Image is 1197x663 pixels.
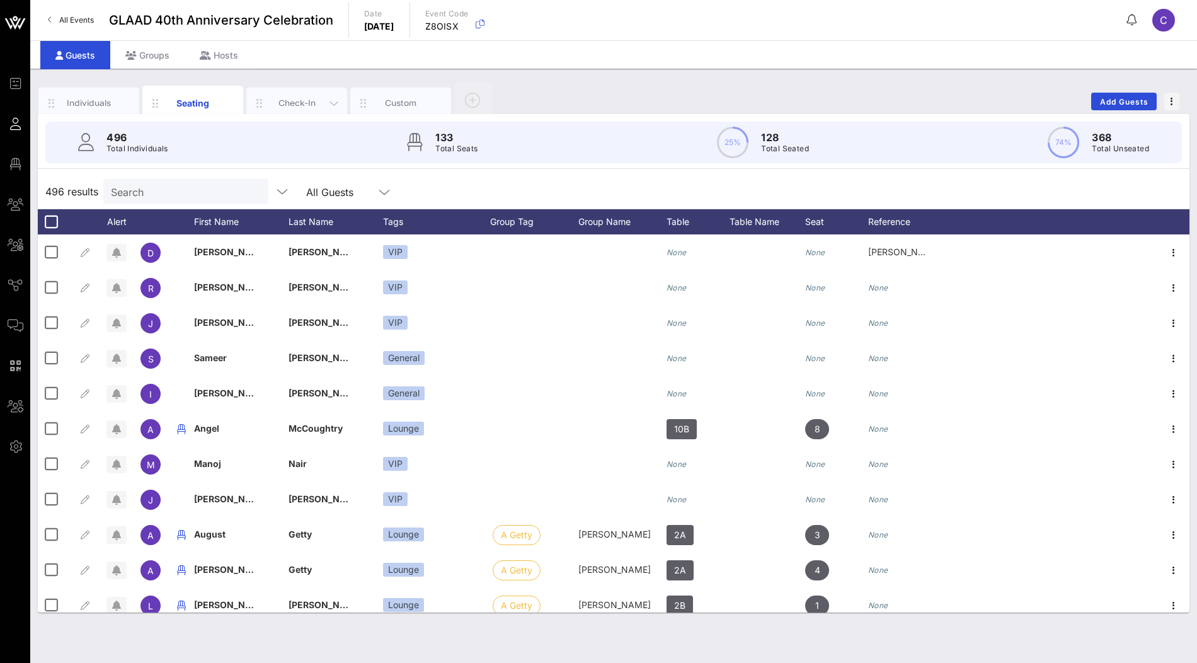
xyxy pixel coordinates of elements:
span: C [1160,14,1167,26]
span: [PERSON_NAME] security [868,246,976,257]
i: None [805,495,825,504]
div: Guests [40,41,110,69]
span: 10B [674,419,689,439]
i: None [805,318,825,328]
span: 3 [815,525,820,545]
div: Groups [110,41,185,69]
i: None [868,283,888,292]
p: 128 [761,130,809,145]
span: S [148,354,154,364]
span: Sameer [194,352,227,363]
div: Lounge [383,528,424,541]
div: All Guests [306,187,353,198]
p: Z8OISX [425,20,469,33]
span: A Getty [501,596,532,615]
span: 496 results [45,184,98,199]
div: Reference [868,209,944,234]
span: [PERSON_NAME] [194,282,268,292]
div: General [383,386,425,400]
span: [PERSON_NAME] [289,599,363,610]
button: Add Guests [1091,93,1157,110]
p: Total Seated [761,142,809,155]
div: Lounge [383,422,424,435]
span: [PERSON_NAME] [194,246,268,257]
div: Check-In [269,97,325,109]
p: Date [364,8,394,20]
a: All Events [40,10,101,30]
div: All Guests [299,179,399,204]
span: Add Guests [1099,97,1149,107]
i: None [667,283,687,292]
div: Group Tag [490,209,578,234]
span: 2A [674,525,686,545]
div: Alert [101,209,132,234]
span: 1 [815,596,819,616]
div: Lounge [383,598,424,612]
span: [PERSON_NAME] [194,317,268,328]
p: Total Individuals [106,142,168,155]
span: Manoj [194,458,221,469]
div: Last Name [289,209,383,234]
span: McCoughtry [289,423,343,434]
p: 368 [1092,130,1149,145]
div: Seating [165,96,221,110]
div: Table Name [730,209,805,234]
span: I [149,389,152,400]
span: [PERSON_NAME] [194,388,268,398]
span: J [148,318,153,329]
span: M [147,459,155,470]
div: Individuals [61,97,117,109]
p: Total Unseated [1092,142,1149,155]
span: [PERSON_NAME] [289,352,363,363]
span: 8 [815,419,820,439]
span: [PERSON_NAME] [289,493,363,504]
span: [PERSON_NAME] [289,317,363,328]
span: GLAAD 40th Anniversary Celebration [109,11,333,30]
span: Angel [194,423,219,434]
span: All Events [59,15,94,25]
span: August [194,529,226,539]
span: [PERSON_NAME] [289,282,363,292]
div: Custom [373,97,429,109]
span: L [148,601,153,611]
span: 2A [674,560,686,580]
span: A [147,565,154,576]
p: Event Code [425,8,469,20]
div: VIP [383,316,408,330]
i: None [667,248,687,257]
span: A Getty [501,526,532,545]
span: J [148,495,153,505]
p: Total Seats [435,142,478,155]
i: None [868,389,888,398]
span: Nair [289,458,307,469]
div: Lounge [383,563,424,577]
div: First Name [194,209,289,234]
i: None [868,565,888,575]
span: Getty [289,564,312,575]
div: VIP [383,457,408,471]
i: None [805,283,825,292]
i: None [805,389,825,398]
span: A [147,530,154,541]
i: None [667,354,687,363]
i: None [868,318,888,328]
i: None [868,459,888,469]
div: VIP [383,280,408,294]
i: None [868,601,888,610]
i: None [667,495,687,504]
i: None [868,424,888,434]
p: 133 [435,130,478,145]
span: [PERSON_NAME] [578,529,651,539]
div: General [383,351,425,365]
p: 496 [106,130,168,145]
span: [PERSON_NAME] [578,564,651,575]
span: [PERSON_NAME] [289,246,363,257]
span: [PERSON_NAME] [578,599,651,610]
span: R [148,283,154,294]
div: VIP [383,245,408,259]
i: None [868,495,888,504]
div: Table [667,209,730,234]
div: Tags [383,209,490,234]
p: [DATE] [364,20,394,33]
i: None [868,354,888,363]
